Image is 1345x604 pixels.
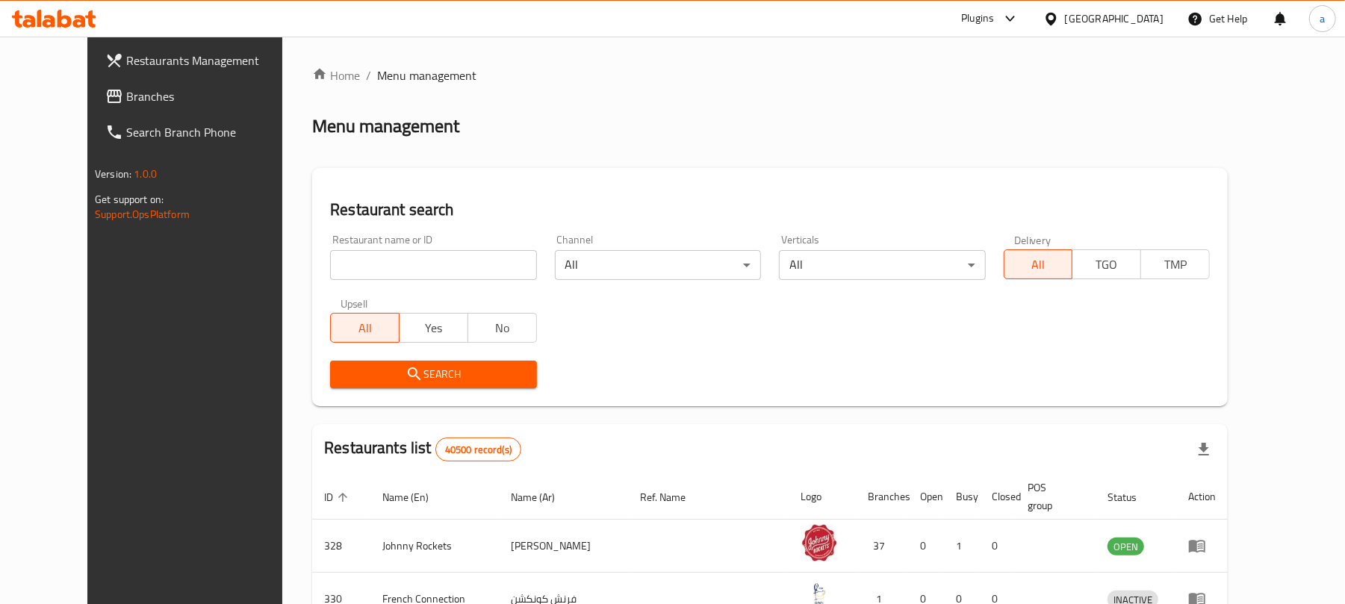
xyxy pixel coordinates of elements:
[324,488,352,506] span: ID
[93,78,312,114] a: Branches
[1004,249,1073,279] button: All
[1188,537,1216,555] div: Menu
[1072,249,1141,279] button: TGO
[801,524,838,561] img: Johnny Rockets
[95,164,131,184] span: Version:
[1176,474,1228,520] th: Action
[1147,254,1204,275] span: TMP
[330,199,1210,221] h2: Restaurant search
[330,250,536,280] input: Search for restaurant name or ID..
[312,520,370,573] td: 328
[95,205,190,224] a: Support.OpsPlatform
[126,87,300,105] span: Branches
[1186,432,1222,467] div: Export file
[1140,249,1210,279] button: TMP
[126,52,300,69] span: Restaurants Management
[856,474,908,520] th: Branches
[342,365,524,384] span: Search
[1028,479,1078,514] span: POS group
[499,520,629,573] td: [PERSON_NAME]
[330,361,536,388] button: Search
[312,66,360,84] a: Home
[399,313,468,343] button: Yes
[312,114,459,138] h2: Menu management
[474,317,531,339] span: No
[370,520,499,573] td: Johnny Rockets
[436,443,521,457] span: 40500 record(s)
[1065,10,1164,27] div: [GEOGRAPHIC_DATA]
[324,437,521,461] h2: Restaurants list
[377,66,476,84] span: Menu management
[980,520,1016,573] td: 0
[406,317,462,339] span: Yes
[980,474,1016,520] th: Closed
[366,66,371,84] li: /
[468,313,537,343] button: No
[641,488,706,506] span: Ref. Name
[961,10,994,28] div: Plugins
[435,438,521,461] div: Total records count
[1320,10,1325,27] span: a
[1010,254,1067,275] span: All
[779,250,985,280] div: All
[312,66,1228,84] nav: breadcrumb
[944,520,980,573] td: 1
[93,114,312,150] a: Search Branch Phone
[93,43,312,78] a: Restaurants Management
[126,123,300,141] span: Search Branch Phone
[330,313,400,343] button: All
[341,298,368,308] label: Upsell
[908,474,944,520] th: Open
[856,520,908,573] td: 37
[382,488,448,506] span: Name (En)
[337,317,394,339] span: All
[134,164,157,184] span: 1.0.0
[944,474,980,520] th: Busy
[511,488,574,506] span: Name (Ar)
[789,474,856,520] th: Logo
[908,520,944,573] td: 0
[1108,538,1144,555] span: OPEN
[1014,234,1052,245] label: Delivery
[95,190,164,209] span: Get support on:
[1078,254,1135,275] span: TGO
[555,250,761,280] div: All
[1108,488,1156,506] span: Status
